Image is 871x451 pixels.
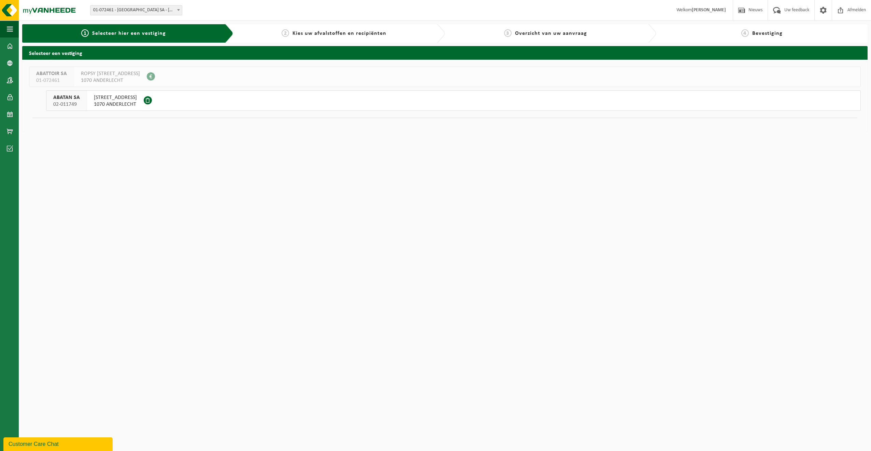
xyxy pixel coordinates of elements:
[92,31,166,36] span: Selecteer hier een vestiging
[53,94,80,101] span: ABATAN SA
[46,90,861,111] button: ABATAN SA 02-011749 [STREET_ADDRESS]1070 ANDERLECHT
[36,70,67,77] span: ABATTOIR SA
[90,5,182,15] span: 01-072461 - ABATTOIR SA - ANDERLECHT
[81,77,140,84] span: 1070 ANDERLECHT
[3,436,114,451] iframe: chat widget
[282,29,289,37] span: 2
[741,29,749,37] span: 4
[515,31,587,36] span: Overzicht van uw aanvraag
[53,101,80,108] span: 02-011749
[22,46,868,59] h2: Selecteer een vestiging
[692,8,726,13] strong: [PERSON_NAME]
[94,101,137,108] span: 1070 ANDERLECHT
[36,77,67,84] span: 01-072461
[81,70,140,77] span: ROPSY [STREET_ADDRESS]
[752,31,783,36] span: Bevestiging
[504,29,512,37] span: 3
[292,31,386,36] span: Kies uw afvalstoffen en recipiënten
[81,29,89,37] span: 1
[94,94,137,101] span: [STREET_ADDRESS]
